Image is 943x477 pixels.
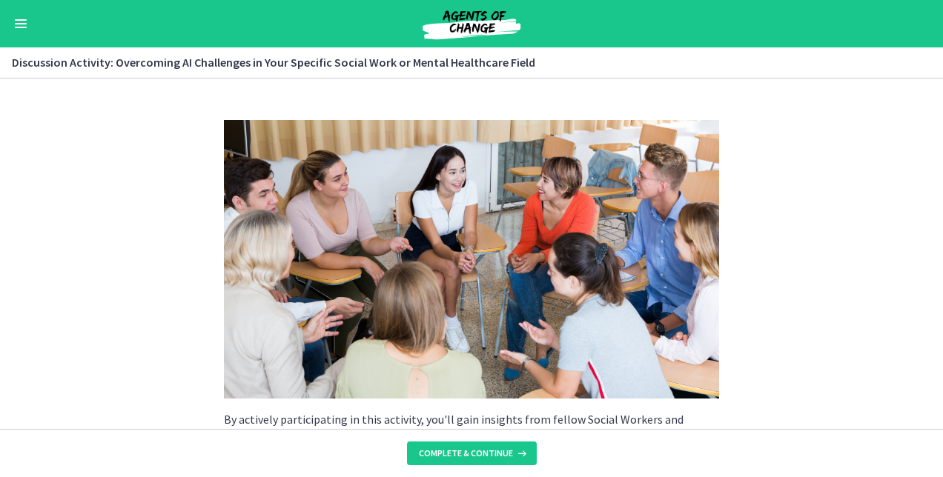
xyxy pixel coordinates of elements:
span: Complete & continue [419,447,513,459]
img: Agents of Change [383,6,560,41]
button: Complete & continue [407,441,537,465]
button: Enable menu [12,15,30,33]
h3: Discussion Activity: Overcoming AI Challenges in Your Specific Social Work or Mental Healthcare F... [12,53,913,71]
img: Slides_for_Title_Slides_for_ChatGPT_and_AI_for_Social_Work_%2817%29.png [224,120,719,398]
p: By actively participating in this activity, you'll gain insights from fellow Social Workers and d... [224,410,719,446]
